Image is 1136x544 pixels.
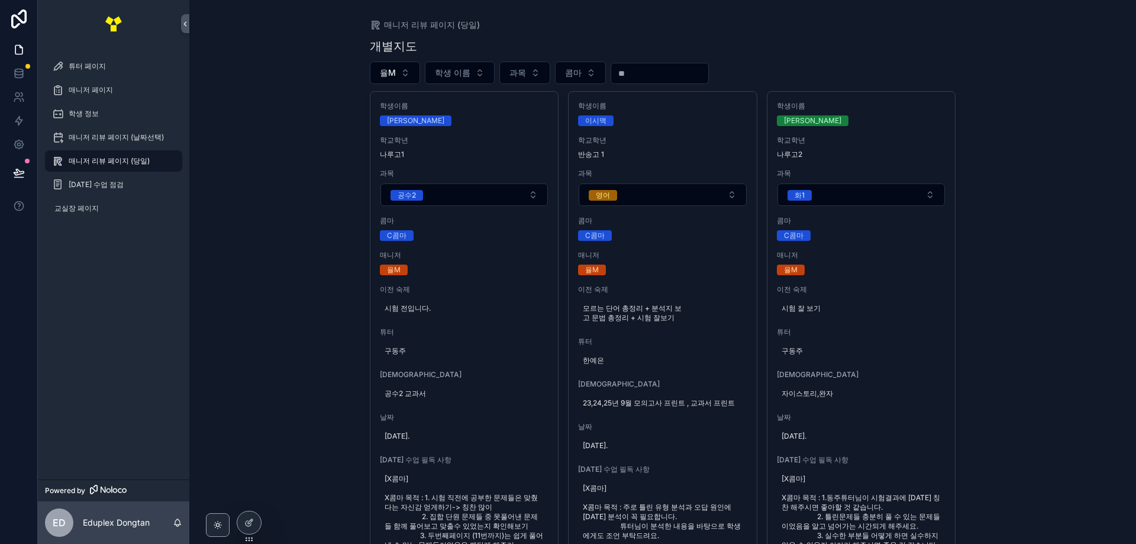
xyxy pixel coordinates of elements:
[578,250,747,260] span: 매니저
[782,304,941,313] span: 시험 잘 보기
[795,190,805,201] div: 화1
[777,250,946,260] span: 매니저
[578,465,747,474] span: [DATE] 수업 필독 사항
[578,285,747,294] span: 이전 숙제
[380,184,548,206] button: Select Button
[45,150,182,172] a: 매니저 리뷰 페이지 (당일)
[777,455,946,465] span: [DATE] 수업 필독 사항
[777,327,946,337] span: 튜터
[387,115,444,126] div: [PERSON_NAME]
[380,216,549,226] span: 콤마
[555,62,606,84] button: Select Button
[578,150,747,159] span: 반송고 1
[380,327,549,337] span: 튜터
[777,370,946,379] span: [DEMOGRAPHIC_DATA]
[83,517,150,529] p: Eduplex Dongtan
[509,67,526,79] span: 과목
[578,169,747,178] span: 과목
[596,190,610,201] div: 영어
[579,184,747,206] button: Select Button
[69,133,164,142] span: 매니저 리뷰 페이지 (날짜선택)
[777,136,946,145] span: 학교학년
[45,103,182,124] a: 학생 정보
[380,250,549,260] span: 매니저
[578,379,747,389] span: [DEMOGRAPHIC_DATA]
[578,216,747,226] span: 콤마
[583,398,743,408] span: 23,24,25년 9월 모의고사 프린트 , 교과서 프린트
[782,346,941,356] span: 구동주
[380,285,549,294] span: 이전 숙제
[370,38,417,54] h1: 개별지도
[782,389,941,398] span: 자이스토리,완자
[784,265,798,275] div: 율M
[583,356,743,365] span: 한예은
[782,432,941,441] span: [DATE].
[384,19,480,31] span: 매니저 리뷰 페이지 (당일)
[385,346,544,356] span: 구동주
[385,432,544,441] span: [DATE].
[380,101,549,111] span: 학생이름
[777,285,946,294] span: 이전 숙제
[425,62,495,84] button: Select Button
[578,422,747,432] span: 날짜
[777,413,946,422] span: 날짜
[777,216,946,226] span: 콤마
[370,62,420,84] button: Select Button
[398,190,416,201] div: 공수2
[380,136,549,145] span: 학교학년
[385,389,544,398] span: 공수2 교과서
[380,413,549,422] span: 날짜
[784,115,841,126] div: [PERSON_NAME]
[387,230,406,241] div: C콤마
[784,230,803,241] div: C콤마
[370,19,480,31] a: 매니저 리뷰 페이지 (당일)
[38,479,189,501] a: Powered by
[578,136,747,145] span: 학교학년
[45,56,182,77] a: 튜터 페이지
[45,79,182,101] a: 매니저 페이지
[585,265,599,275] div: 율M
[578,101,747,111] span: 학생이름
[69,109,99,118] span: 학생 정보
[45,174,182,195] a: [DATE] 수업 점검
[38,47,189,234] div: scrollable content
[583,304,743,323] span: 모르는 단어 총정리 + 분석지 보고 문법 총정리 + 시험 잘보기
[69,156,150,166] span: 매니저 리뷰 페이지 (당일)
[69,62,106,71] span: 튜터 페이지
[583,441,743,450] span: [DATE].
[380,150,549,159] span: 나루고1
[777,150,946,159] span: 나루고2
[385,304,544,313] span: 시험 전입니다.
[104,14,123,33] img: App logo
[380,370,549,379] span: [DEMOGRAPHIC_DATA]
[777,101,946,111] span: 학생이름
[54,204,99,213] span: 교실장 페이지
[499,62,550,84] button: Select Button
[585,115,606,126] div: 이시맥
[69,180,124,189] span: [DATE] 수업 점검
[578,337,747,346] span: 튜터
[45,486,85,495] span: Powered by
[53,516,66,530] span: ED
[565,67,582,79] span: 콤마
[69,85,113,95] span: 매니저 페이지
[585,230,605,241] div: C콤마
[45,198,182,219] a: 교실장 페이지
[380,169,549,178] span: 과목
[777,169,946,178] span: 과목
[435,67,470,79] span: 학생 이름
[45,127,182,148] a: 매니저 리뷰 페이지 (날짜선택)
[387,265,401,275] div: 율M
[380,455,549,465] span: [DATE] 수업 필독 사항
[380,67,396,79] span: 율M
[777,184,945,206] button: Select Button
